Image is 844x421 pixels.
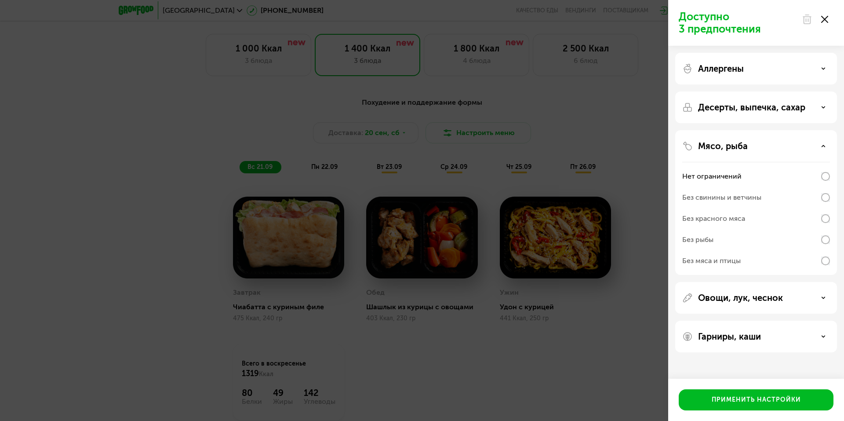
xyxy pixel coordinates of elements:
[698,102,805,113] p: Десерты, выпечка, сахар
[712,395,801,404] div: Применить настройки
[679,11,797,35] p: Доступно 3 предпочтения
[682,171,742,182] div: Нет ограничений
[682,256,741,266] div: Без мяса и птицы
[698,293,783,303] p: Овощи, лук, чеснок
[698,331,761,342] p: Гарниры, каши
[682,192,761,203] div: Без свинины и ветчины
[679,389,833,410] button: Применить настройки
[698,63,744,74] p: Аллергены
[682,234,713,245] div: Без рыбы
[698,141,748,151] p: Мясо, рыба
[682,213,745,224] div: Без красного мяса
